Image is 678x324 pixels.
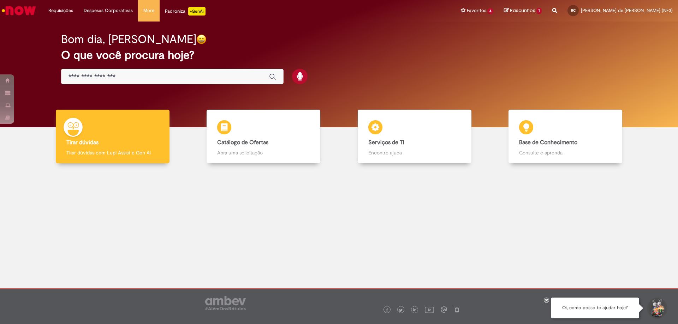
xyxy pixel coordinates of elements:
button: Iniciar Conversa de Suporte [646,298,667,319]
b: Base de Conhecimento [519,139,577,146]
a: Base de Conhecimento Consulte e aprenda [490,110,641,164]
div: Padroniza [165,7,206,16]
span: Favoritos [467,7,486,14]
p: Abra uma solicitação [217,149,310,156]
img: happy-face.png [196,34,207,44]
img: logo_footer_linkedin.png [413,308,417,312]
div: Oi, como posso te ajudar hoje? [551,298,639,318]
a: Tirar dúvidas Tirar dúvidas com Lupi Assist e Gen Ai [37,110,188,164]
a: Catálogo de Ofertas Abra uma solicitação [188,110,339,164]
b: Tirar dúvidas [66,139,99,146]
img: logo_footer_twitter.png [399,308,403,312]
span: Despesas Corporativas [84,7,133,14]
img: logo_footer_naosei.png [454,306,460,313]
p: Tirar dúvidas com Lupi Assist e Gen Ai [66,149,159,156]
p: Consulte e aprenda [519,149,612,156]
img: logo_footer_facebook.png [385,308,389,312]
span: [PERSON_NAME] de [PERSON_NAME] (NF3) [581,7,673,13]
p: +GenAi [188,7,206,16]
img: ServiceNow [1,4,37,18]
span: 1 [536,8,542,14]
a: Rascunhos [504,7,542,14]
h2: Bom dia, [PERSON_NAME] [61,33,196,45]
b: Catálogo de Ofertas [217,139,268,146]
b: Serviços de TI [368,139,404,146]
span: More [143,7,154,14]
span: Rascunhos [510,7,535,14]
h2: O que você procura hoje? [61,49,617,61]
img: logo_footer_workplace.png [441,306,447,313]
span: RC [571,8,576,13]
a: Serviços de TI Encontre ajuda [339,110,490,164]
span: 4 [488,8,494,14]
span: Requisições [48,7,73,14]
p: Encontre ajuda [368,149,461,156]
img: logo_footer_ambev_rotulo_gray.png [205,296,246,310]
img: logo_footer_youtube.png [425,305,434,314]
